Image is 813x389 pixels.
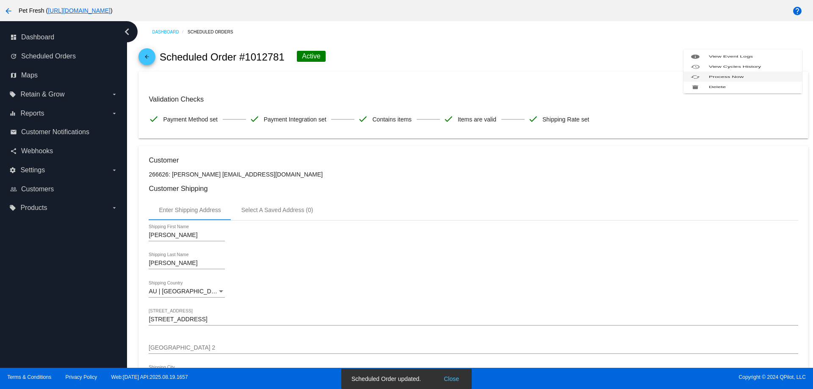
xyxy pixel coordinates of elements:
mat-icon: cached [690,74,700,80]
span: Process Now [708,75,743,78]
mat-icon: history [690,64,700,69]
mat-icon: delete [690,85,700,90]
span: Delete [708,85,725,88]
mat-icon: info [690,54,700,59]
span: View Cycles History [708,65,760,68]
span: View Event Logs [708,55,752,58]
